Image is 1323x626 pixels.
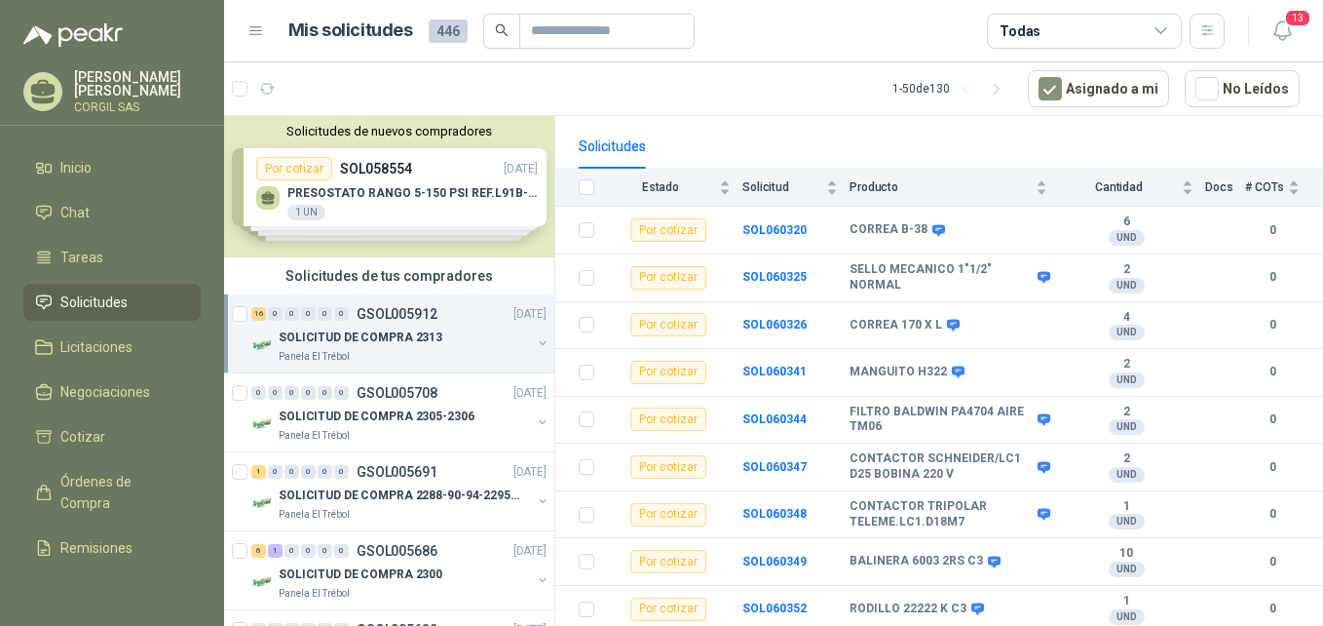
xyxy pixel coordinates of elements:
a: SOL060348 [742,507,807,521]
b: 1 [1059,499,1193,515]
span: Órdenes de Compra [60,471,182,514]
button: Solicitudes de nuevos compradores [232,124,547,138]
div: 0 [284,307,299,321]
p: GSOL005912 [357,307,437,321]
div: 0 [251,386,266,400]
th: Solicitud [742,169,850,207]
a: SOL060344 [742,412,807,426]
div: 0 [318,544,332,558]
p: GSOL005686 [357,544,437,558]
div: Por cotizar [630,455,706,479]
th: Docs [1205,169,1245,207]
th: Estado [606,169,742,207]
span: Tareas [60,247,103,268]
div: Solicitudes [579,136,646,157]
b: SOL060349 [742,555,807,568]
p: GSOL005708 [357,386,437,400]
div: Por cotizar [630,361,706,384]
div: 0 [268,465,283,479]
div: UND [1109,325,1145,340]
div: 0 [318,465,332,479]
span: # COTs [1245,180,1284,194]
a: 0 0 0 0 0 0 GSOL005708[DATE] Company LogoSOLICITUD DE COMPRA 2305-2306Panela El Trébol [251,381,550,444]
span: Cantidad [1059,180,1178,194]
img: Company Logo [251,412,275,436]
button: No Leídos [1185,70,1300,107]
div: 0 [334,544,349,558]
b: 2 [1059,405,1193,420]
div: Por cotizar [630,550,706,573]
b: 0 [1245,458,1300,477]
div: 0 [268,307,283,321]
div: UND [1109,514,1145,529]
div: 0 [318,386,332,400]
div: 0 [301,307,316,321]
b: CONTACTOR TRIPOLAR TELEME.LC1.D18M7 [850,499,1033,529]
div: 0 [301,544,316,558]
div: Solicitudes de nuevos compradoresPor cotizarSOL058554[DATE] PRESOSTATO RANGO 5-150 PSI REF.L91B-1... [224,116,554,257]
span: Remisiones [60,537,132,559]
a: SOL060347 [742,460,807,474]
b: 6 [1059,215,1193,230]
div: Por cotizar [630,503,706,527]
img: Logo peakr [23,23,123,47]
p: SOLICITUD DE COMPRA 2305-2306 [279,408,474,426]
p: [DATE] [513,463,547,482]
p: SOLICITUD DE COMPRA 2313 [279,329,442,347]
b: 2 [1059,357,1193,372]
div: 0 [301,465,316,479]
p: Panela El Trébol [279,507,350,523]
p: SOLICITUD DE COMPRA 2300 [279,566,442,584]
div: UND [1109,419,1145,435]
a: SOL060352 [742,602,807,615]
b: 4 [1059,310,1193,326]
p: Panela El Trébol [279,349,350,365]
a: Licitaciones [23,329,201,366]
img: Company Logo [251,333,275,357]
span: 13 [1284,9,1311,27]
b: CONTACTOR SCHNEIDER/LC1 D25 BOBINA 220 V [850,451,1033,482]
div: Por cotizar [630,598,706,621]
span: Licitaciones [60,336,132,358]
p: SOLICITUD DE COMPRA 2288-90-94-2295-96-2301-02-04 [279,487,521,505]
span: Solicitudes [60,292,128,313]
span: Negociaciones [60,381,150,403]
b: SOL060326 [742,318,807,332]
div: 0 [301,386,316,400]
div: Por cotizar [630,408,706,431]
b: MANGUITO H322 [850,365,947,380]
a: 1 0 0 0 0 0 GSOL005691[DATE] Company LogoSOLICITUD DE COMPRA 2288-90-94-2295-96-2301-02-04Panela ... [251,460,550,523]
b: 0 [1245,505,1300,524]
p: [DATE] [513,384,547,403]
button: Asignado a mi [1028,70,1169,107]
img: Company Logo [251,570,275,594]
b: SOL060320 [742,223,807,237]
p: GSOL005691 [357,465,437,479]
b: 0 [1245,553,1300,571]
p: CORGIL SAS [74,101,201,113]
a: Configuración [23,574,201,611]
a: Cotizar [23,418,201,455]
b: CORREA B-38 [850,222,927,238]
div: UND [1109,467,1145,483]
div: UND [1109,562,1145,577]
div: 1 [251,465,266,479]
div: Por cotizar [630,266,706,290]
div: 0 [268,386,283,400]
span: search [495,23,509,37]
a: Órdenes de Compra [23,463,201,522]
div: Por cotizar [630,313,706,336]
div: 16 [251,307,266,321]
div: 6 [251,544,266,558]
div: 0 [284,465,299,479]
img: Company Logo [251,491,275,515]
div: Todas [1000,20,1040,42]
b: BALINERA 6003 2RS C3 [850,554,983,569]
p: Panela El Trébol [279,428,350,444]
div: UND [1109,609,1145,625]
div: 0 [284,386,299,400]
div: 0 [334,307,349,321]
